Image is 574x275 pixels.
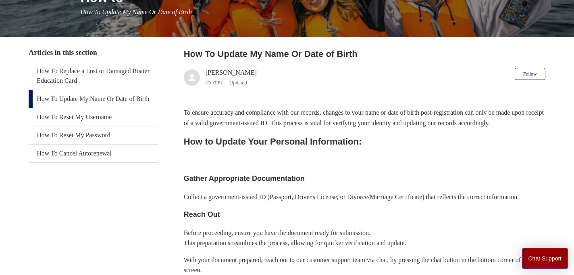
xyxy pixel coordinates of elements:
[206,68,257,87] div: [PERSON_NAME]
[184,173,545,185] h3: Gather Appropriate Documentation
[184,192,545,202] p: Collect a government-issued ID (Passport, Driver's License, or Divorce/Marriage Certificate) that...
[29,90,158,108] a: How To Update My Name Or Date of Birth
[522,248,568,269] button: Chat Support
[29,126,158,144] a: How To Reset My Password
[206,80,223,86] time: 04/08/2025, 11:33
[515,68,545,80] button: Follow Article
[29,48,97,57] span: Articles in this section
[229,80,247,86] li: Updated
[184,107,545,128] p: To ensure accuracy and compliance with our records, changes to your name or date of birth post-re...
[184,134,545,149] h2: How to Update Your Personal Information:
[184,228,545,248] p: Before proceeding, ensure you have the document ready for submission. This preparation streamline...
[184,47,545,61] h2: How To Update My Name Or Date of Birth
[184,209,545,220] h3: Reach Out
[29,108,158,126] a: How To Reset My Username
[80,8,192,15] span: How To Update My Name Or Date of Birth
[29,145,158,162] a: How To Cancel Autorenewal
[29,62,158,90] a: How To Replace a Lost or Damaged Boater Education Card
